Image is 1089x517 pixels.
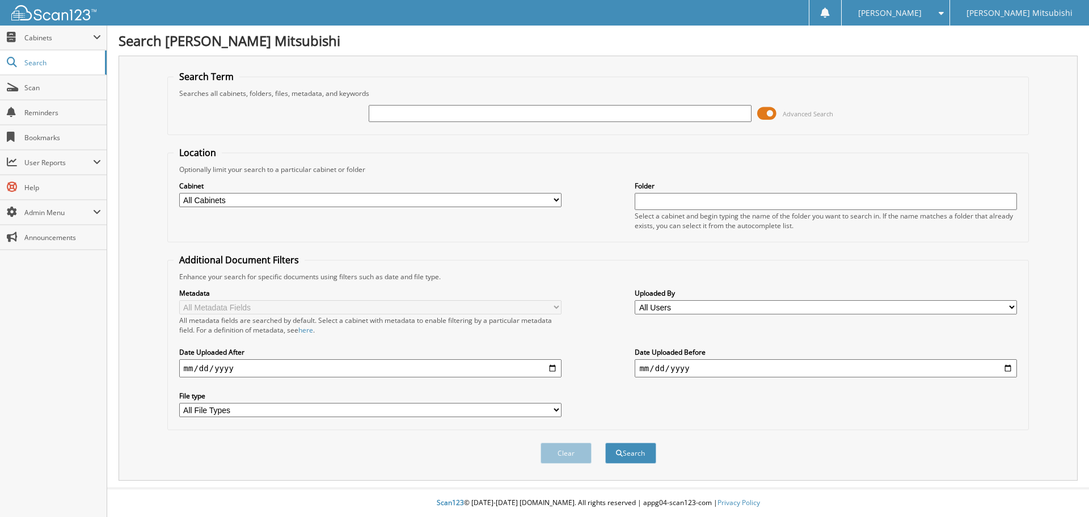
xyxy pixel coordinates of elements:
input: end [635,359,1017,377]
span: Announcements [24,233,101,242]
label: Uploaded By [635,288,1017,298]
legend: Additional Document Filters [174,254,305,266]
label: Folder [635,181,1017,191]
span: Advanced Search [783,110,833,118]
label: File type [179,391,562,401]
button: Search [605,443,656,464]
span: [PERSON_NAME] Mitsubishi [966,10,1073,16]
label: Cabinet [179,181,562,191]
label: Date Uploaded Before [635,347,1017,357]
span: Search [24,58,99,68]
span: Scan [24,83,101,93]
legend: Search Term [174,70,239,83]
span: Bookmarks [24,133,101,142]
input: start [179,359,562,377]
div: Select a cabinet and begin typing the name of the folder you want to search in. If the name match... [635,211,1017,230]
label: Metadata [179,288,562,298]
a: Privacy Policy [717,498,760,507]
div: Enhance your search for specific documents using filters such as date and file type. [174,272,1023,281]
span: [PERSON_NAME] [858,10,922,16]
div: Searches all cabinets, folders, files, metadata, and keywords [174,89,1023,98]
img: scan123-logo-white.svg [11,5,96,20]
legend: Location [174,146,222,159]
span: Help [24,183,101,192]
div: © [DATE]-[DATE] [DOMAIN_NAME]. All rights reserved | appg04-scan123-com | [107,489,1089,517]
h1: Search [PERSON_NAME] Mitsubishi [119,31,1078,50]
button: Clear [541,443,592,464]
a: here [298,325,313,335]
span: Cabinets [24,33,93,43]
span: Scan123 [437,498,464,507]
div: All metadata fields are searched by default. Select a cabinet with metadata to enable filtering b... [179,316,562,335]
label: Date Uploaded After [179,347,562,357]
span: Admin Menu [24,208,93,217]
span: Reminders [24,108,101,117]
div: Optionally limit your search to a particular cabinet or folder [174,165,1023,174]
span: User Reports [24,158,93,167]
